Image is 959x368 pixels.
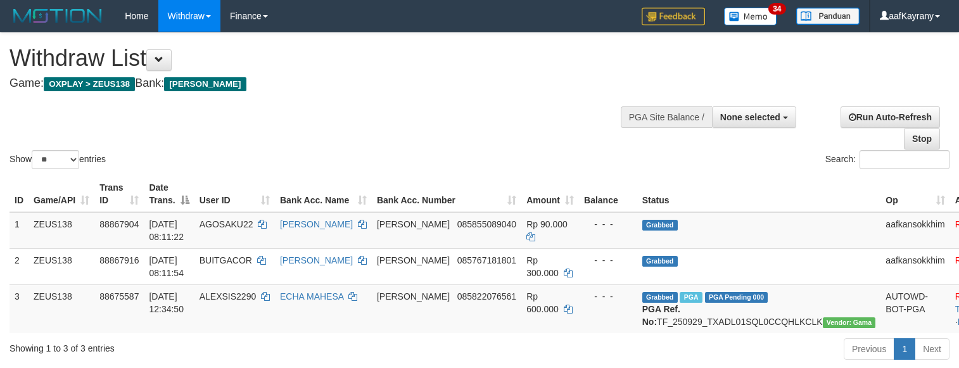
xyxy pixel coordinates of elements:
td: AUTOWD-BOT-PGA [880,284,949,333]
span: BUITGACOR [200,255,252,265]
th: Bank Acc. Name: activate to sort column ascending [275,176,372,212]
span: ALEXSIS2290 [200,291,257,301]
div: - - - [584,218,632,231]
span: OXPLAY > ZEUS138 [44,77,135,91]
b: PGA Ref. No: [642,304,680,327]
span: 88867904 [99,219,139,229]
img: Feedback.jpg [642,8,705,25]
td: 3 [10,284,29,333]
span: Rp 90.000 [526,219,568,229]
span: 88675587 [99,291,139,301]
th: Amount: activate to sort column ascending [521,176,579,212]
span: Rp 300.000 [526,255,559,278]
span: Grabbed [642,256,678,267]
span: Marked by aafpengsreynich [680,292,702,303]
span: Rp 600.000 [526,291,559,314]
label: Search: [825,150,949,169]
img: MOTION_logo.png [10,6,106,25]
a: Next [915,338,949,360]
div: - - - [584,290,632,303]
a: Stop [904,128,940,149]
th: Status [637,176,881,212]
span: Grabbed [642,292,678,303]
span: AGOSAKU22 [200,219,253,229]
span: [DATE] 08:11:22 [149,219,184,242]
td: 2 [10,248,29,284]
div: PGA Site Balance / [621,106,712,128]
span: [DATE] 12:34:50 [149,291,184,314]
td: ZEUS138 [29,248,94,284]
div: - - - [584,254,632,267]
img: panduan.png [796,8,860,25]
img: Button%20Memo.svg [724,8,777,25]
td: aafkansokkhim [880,212,949,249]
span: Copy 085855089040 to clipboard [457,219,516,229]
td: aafkansokkhim [880,248,949,284]
span: [PERSON_NAME] [377,291,450,301]
h4: Game: Bank: [10,77,626,90]
div: Showing 1 to 3 of 3 entries [10,337,390,355]
span: [PERSON_NAME] [164,77,246,91]
th: ID [10,176,29,212]
td: TF_250929_TXADL01SQL0CCQHLKCLK [637,284,881,333]
span: Copy 085767181801 to clipboard [457,255,516,265]
input: Search: [860,150,949,169]
td: ZEUS138 [29,212,94,249]
a: [PERSON_NAME] [280,219,353,229]
a: 1 [894,338,915,360]
span: 34 [768,3,785,15]
span: [PERSON_NAME] [377,219,450,229]
th: Balance [579,176,637,212]
span: None selected [720,112,780,122]
label: Show entries [10,150,106,169]
td: ZEUS138 [29,284,94,333]
th: Date Trans.: activate to sort column descending [144,176,194,212]
a: ECHA MAHESA [280,291,343,301]
span: Grabbed [642,220,678,231]
button: None selected [712,106,796,128]
span: [PERSON_NAME] [377,255,450,265]
span: Copy 085822076561 to clipboard [457,291,516,301]
span: 88867916 [99,255,139,265]
a: Previous [844,338,894,360]
select: Showentries [32,150,79,169]
th: User ID: activate to sort column ascending [194,176,275,212]
h1: Withdraw List [10,46,626,71]
span: [DATE] 08:11:54 [149,255,184,278]
th: Bank Acc. Number: activate to sort column ascending [372,176,521,212]
a: Run Auto-Refresh [841,106,940,128]
span: PGA Pending [705,292,768,303]
a: [PERSON_NAME] [280,255,353,265]
span: Vendor URL: https://trx31.1velocity.biz [823,317,876,328]
th: Game/API: activate to sort column ascending [29,176,94,212]
th: Op: activate to sort column ascending [880,176,949,212]
td: 1 [10,212,29,249]
th: Trans ID: activate to sort column ascending [94,176,144,212]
